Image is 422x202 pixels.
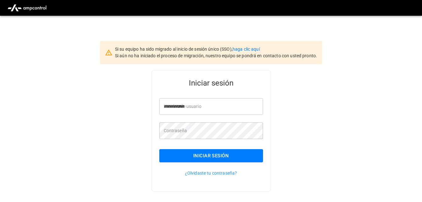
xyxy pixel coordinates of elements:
p: ¿Olvidaste tu contraseña? [159,170,263,176]
img: ampcontrol.io logo [5,2,49,14]
span: Si aún no ha iniciado el proceso de migración, nuestro equipo se pondrá en contacto con usted pro... [115,53,317,58]
a: haga clic aquí [233,47,260,52]
span: Si su equipo ha sido migrado al inicio de sesión único (SSO), [115,47,233,52]
button: Iniciar sesión [159,149,263,162]
h5: Iniciar sesión [159,78,263,88]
